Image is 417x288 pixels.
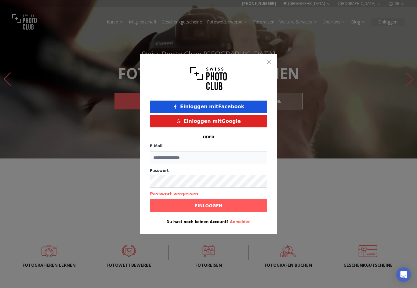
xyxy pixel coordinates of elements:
img: Swiss photo club [190,64,227,93]
button: Einloggen mitFacebook [150,101,267,113]
p: oder [203,135,214,140]
button: Anmelden [230,219,251,224]
label: Passwort [150,168,267,173]
button: Passwort vergessen [150,191,198,197]
p: Du hast noch keinen Account? [150,219,267,224]
button: Einloggen mitGoogle [150,115,267,127]
b: Einloggen [194,203,222,209]
label: E-Mail [150,144,162,148]
button: Einloggen [150,199,267,212]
